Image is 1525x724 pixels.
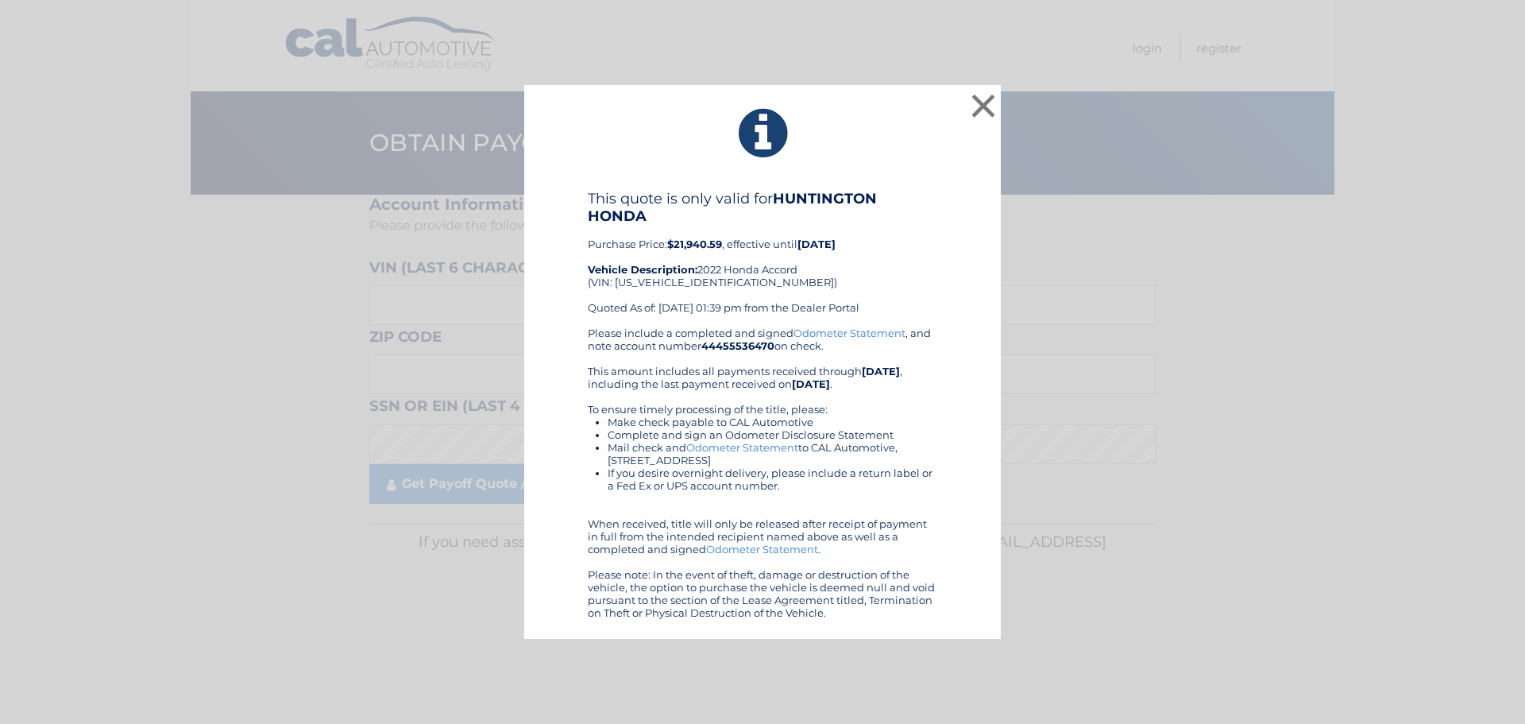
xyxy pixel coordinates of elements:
[797,238,836,250] b: [DATE]
[608,441,937,467] li: Mail check and to CAL Automotive, [STREET_ADDRESS]
[967,90,999,122] button: ×
[588,190,937,327] div: Purchase Price: , effective until 2022 Honda Accord (VIN: [US_VEHICLE_IDENTIFICATION_NUMBER]) Quo...
[667,238,722,250] b: $21,940.59
[588,263,697,276] strong: Vehicle Description:
[862,365,900,377] b: [DATE]
[793,327,905,339] a: Odometer Statement
[706,543,818,556] a: Odometer Statement
[608,416,937,428] li: Make check payable to CAL Automotive
[701,339,774,352] b: 44455536470
[608,428,937,441] li: Complete and sign an Odometer Disclosure Statement
[588,190,877,225] b: HUNTINGTON HONDA
[588,190,937,225] h4: This quote is only valid for
[588,327,937,619] div: Please include a completed and signed , and note account number on check. This amount includes al...
[792,377,830,390] b: [DATE]
[608,467,937,492] li: If you desire overnight delivery, please include a return label or a Fed Ex or UPS account number.
[686,441,798,454] a: Odometer Statement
